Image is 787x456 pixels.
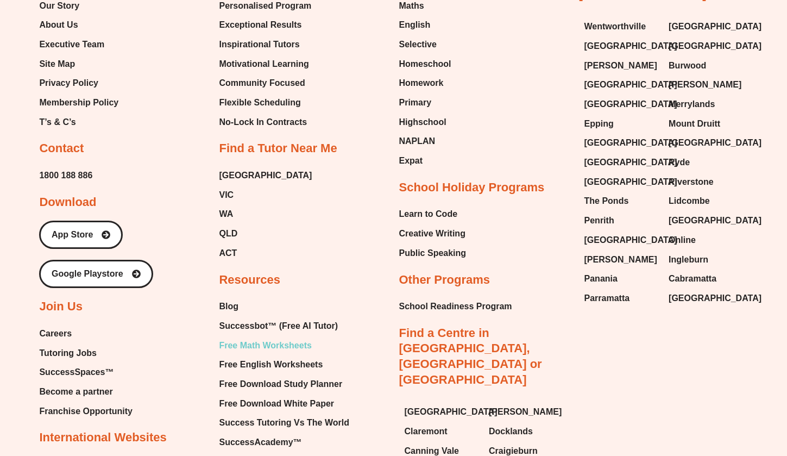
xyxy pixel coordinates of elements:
span: [PERSON_NAME] [669,77,741,93]
span: Blog [219,298,238,315]
a: ACT [219,245,312,261]
a: [PERSON_NAME] [669,77,742,93]
a: App Store [39,221,123,249]
a: Claremont [405,423,479,440]
a: Wentworthville [584,18,658,35]
a: Free English Worksheets [219,357,349,373]
h2: Find a Tutor Near Me [219,141,337,157]
span: Docklands [489,423,533,440]
a: [GEOGRAPHIC_DATA] [669,213,742,229]
span: App Store [52,230,93,239]
span: Creative Writing [399,226,465,242]
span: The Ponds [584,193,629,209]
span: Claremont [405,423,448,440]
h2: Join Us [39,299,82,315]
a: Membership Policy [39,95,118,111]
span: [GEOGRAPHIC_DATA] [669,18,761,35]
span: [GEOGRAPHIC_DATA] [669,290,761,307]
a: Franchise Opportunity [39,403,133,420]
a: Primary [399,95,451,111]
span: Ingleburn [669,252,708,268]
a: [GEOGRAPHIC_DATA] [584,77,658,93]
span: Cabramatta [669,271,716,287]
a: Merrylands [669,96,742,113]
span: [PERSON_NAME] [489,404,562,420]
span: Community Focused [219,75,305,91]
span: Ryde [669,154,690,171]
a: [GEOGRAPHIC_DATA] [584,96,658,113]
a: Parramatta [584,290,658,307]
a: NAPLAN [399,133,451,149]
a: Google Playstore [39,260,153,288]
button: Text [288,1,304,16]
a: Mount Druitt [669,116,742,132]
h2: Resources [219,272,280,288]
span: Google Playstore [52,270,123,278]
span: Penrith [584,213,614,229]
span: No-Lock In Contracts [219,114,307,130]
a: [GEOGRAPHIC_DATA] [669,38,742,54]
a: Privacy Policy [39,75,118,91]
span: [GEOGRAPHIC_DATA] [405,404,498,420]
span: Wentworthville [584,18,646,35]
button: Draw [304,1,319,16]
span: [GEOGRAPHIC_DATA] [584,154,677,171]
a: Ingleburn [669,252,742,268]
h2: School Holiday Programs [399,180,545,196]
a: [GEOGRAPHIC_DATA] [219,167,312,184]
span: [PERSON_NAME] [584,58,657,74]
span: QLD [219,226,237,242]
iframe: Chat Widget [601,333,787,456]
a: [GEOGRAPHIC_DATA] [669,290,742,307]
span: Lidcombe [669,193,710,209]
span: T’s & C’s [39,114,75,130]
span: [PERSON_NAME] [584,252,657,268]
a: Success Tutoring Vs The World [219,415,349,431]
a: Docklands [489,423,563,440]
a: [GEOGRAPHIC_DATA] [584,154,658,171]
span: Executive Team [39,36,104,53]
span: Highschool [399,114,446,130]
a: Lidcombe [669,193,742,209]
a: Exceptional Results [219,17,311,33]
a: VIC [219,187,312,203]
a: T’s & C’s [39,114,118,130]
span: Homework [399,75,444,91]
span: Exceptional Results [219,17,301,33]
span: [GEOGRAPHIC_DATA] [669,38,761,54]
span: of ⁨4⁩ [114,1,130,16]
a: About Us [39,17,118,33]
a: Find a Centre in [GEOGRAPHIC_DATA], [GEOGRAPHIC_DATA] or [GEOGRAPHIC_DATA] [399,326,542,386]
a: The Ponds [584,193,658,209]
a: [GEOGRAPHIC_DATA] [669,18,742,35]
a: Careers [39,326,133,342]
a: SuccessSpaces™ [39,364,133,380]
span: SuccessSpaces™ [39,364,114,380]
a: Highschool [399,114,451,130]
a: Selective [399,36,451,53]
span: Parramatta [584,290,630,307]
span: About Us [39,17,78,33]
span: [GEOGRAPHIC_DATA] [584,232,677,248]
span: [GEOGRAPHIC_DATA] [584,96,677,113]
a: QLD [219,226,312,242]
span: Inspirational Tutors [219,36,299,53]
a: [GEOGRAPHIC_DATA] [584,135,658,151]
a: [GEOGRAPHIC_DATA] [669,135,742,151]
a: Public Speaking [399,245,467,261]
a: Become a partner [39,384,133,400]
a: Cabramatta [669,271,742,287]
span: SuccessAcademy™ [219,434,301,451]
a: SuccessAcademy™ [219,434,349,451]
a: Free Download Study Planner [219,376,349,392]
span: Burwood [669,58,706,74]
span: Mount Druitt [669,116,720,132]
a: School Readiness Program [399,298,512,315]
span: Successbot™ (Free AI Tutor) [219,318,338,334]
span: 1800 188 886 [39,167,92,184]
a: [GEOGRAPHIC_DATA] [405,404,479,420]
span: Free Math Worksheets [219,338,311,354]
